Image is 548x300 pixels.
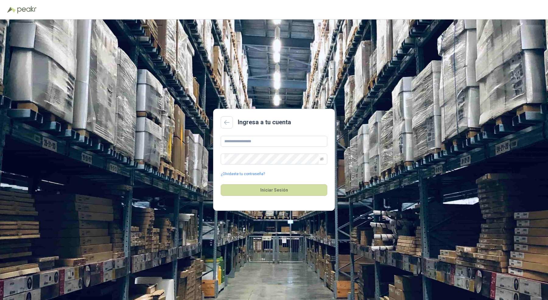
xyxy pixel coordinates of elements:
[221,184,327,196] button: Iniciar Sesión
[238,118,291,127] h2: Ingresa a tu cuenta
[17,6,37,13] img: Peakr
[7,7,16,13] img: Logo
[320,157,324,161] span: eye-invisible
[221,171,265,177] a: ¿Olvidaste tu contraseña?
